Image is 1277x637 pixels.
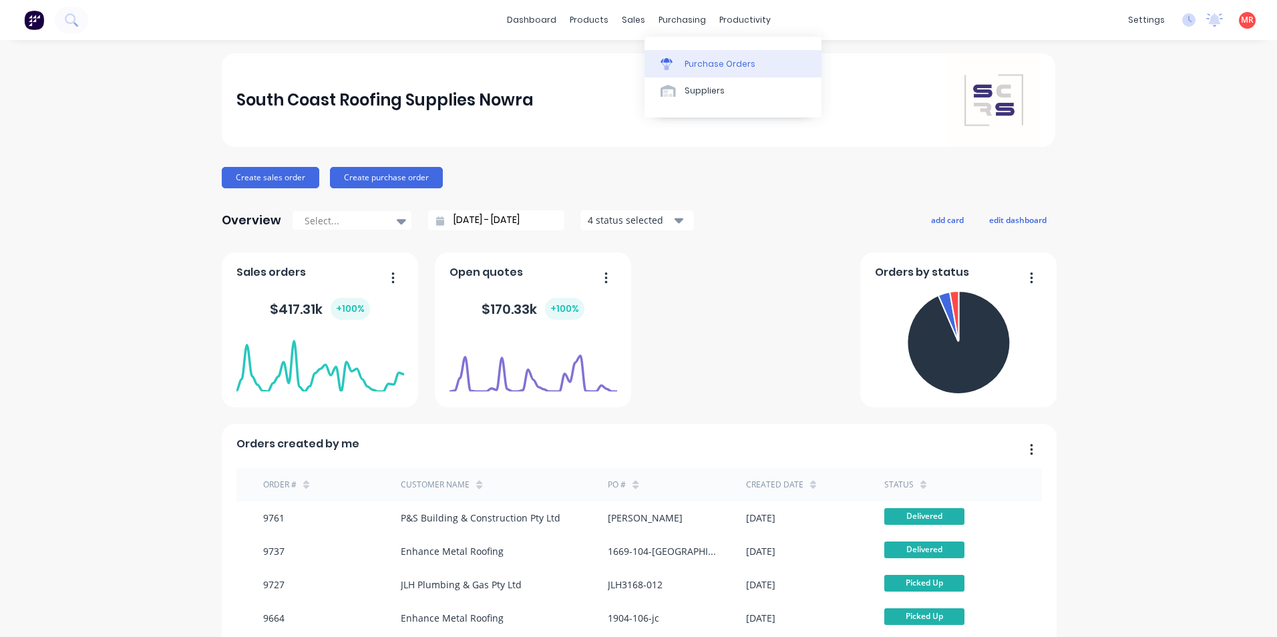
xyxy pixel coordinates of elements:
[270,298,370,320] div: $ 417.31k
[645,77,822,104] a: Suppliers
[263,611,285,625] div: 9664
[713,10,777,30] div: productivity
[685,58,755,70] div: Purchase Orders
[222,207,281,234] div: Overview
[980,211,1055,228] button: edit dashboard
[875,264,969,280] span: Orders by status
[884,575,964,592] span: Picked Up
[263,479,297,491] div: Order #
[449,264,523,280] span: Open quotes
[580,210,694,230] button: 4 status selected
[401,479,470,491] div: Customer Name
[645,50,822,77] a: Purchase Orders
[746,479,803,491] div: Created date
[746,611,775,625] div: [DATE]
[884,508,964,525] span: Delivered
[608,544,719,558] div: 1669-104-[GEOGRAPHIC_DATA]
[263,511,285,525] div: 9761
[330,167,443,188] button: Create purchase order
[884,479,914,491] div: status
[746,578,775,592] div: [DATE]
[615,10,652,30] div: sales
[1241,14,1254,26] span: MR
[545,298,584,320] div: + 100 %
[24,10,44,30] img: Factory
[331,298,370,320] div: + 100 %
[263,578,285,592] div: 9727
[947,53,1041,147] img: South Coast Roofing Supplies Nowra
[482,298,584,320] div: $ 170.33k
[746,544,775,558] div: [DATE]
[401,611,504,625] div: Enhance Metal Roofing
[608,611,659,625] div: 1904-106-jc
[236,87,534,114] div: South Coast Roofing Supplies Nowra
[608,479,626,491] div: PO #
[236,264,306,280] span: Sales orders
[652,10,713,30] div: purchasing
[685,85,725,97] div: Suppliers
[401,578,522,592] div: JLH Plumbing & Gas Pty Ltd
[263,544,285,558] div: 9737
[588,213,672,227] div: 4 status selected
[222,167,319,188] button: Create sales order
[401,511,560,525] div: P&S Building & Construction Pty Ltd
[1121,10,1171,30] div: settings
[608,511,683,525] div: [PERSON_NAME]
[922,211,972,228] button: add card
[608,578,663,592] div: JLH3168-012
[500,10,563,30] a: dashboard
[884,608,964,625] span: Picked Up
[884,542,964,558] span: Delivered
[401,544,504,558] div: Enhance Metal Roofing
[563,10,615,30] div: products
[746,511,775,525] div: [DATE]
